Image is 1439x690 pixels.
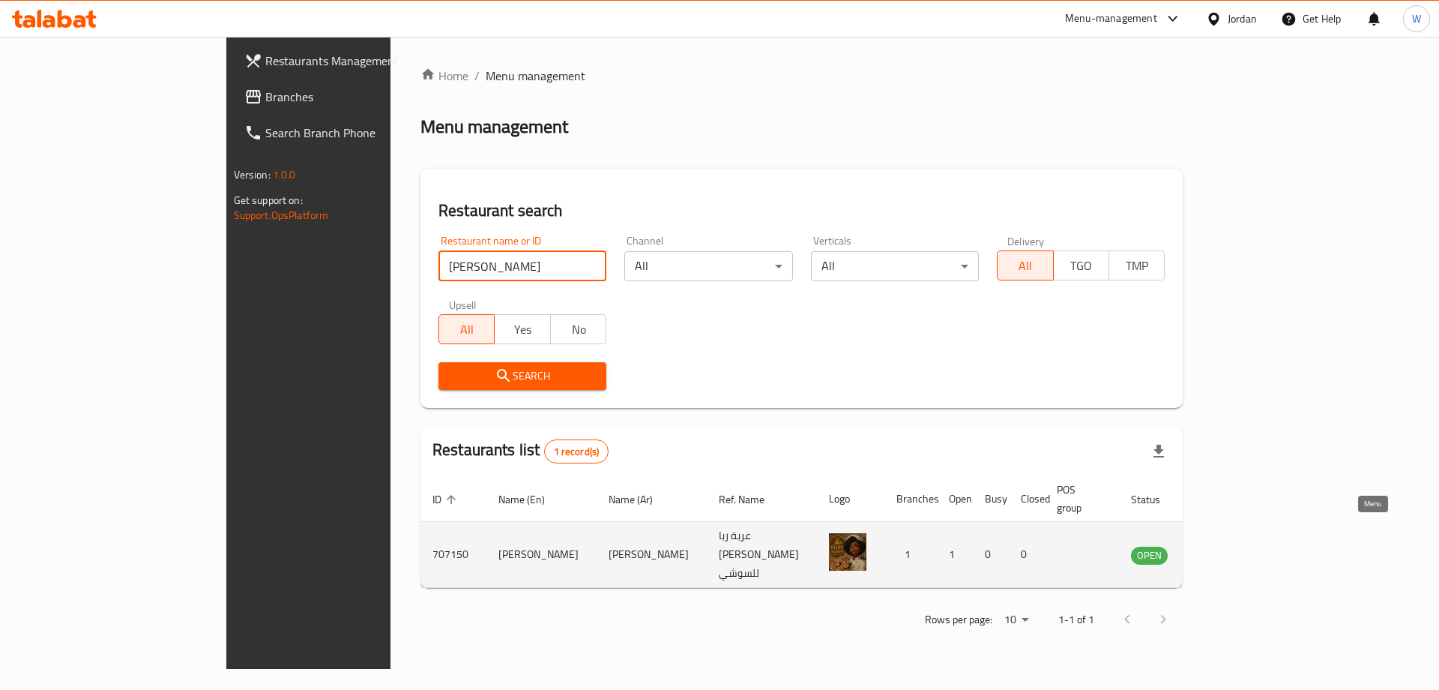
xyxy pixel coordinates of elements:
td: عربة ربا [PERSON_NAME] للسوشي [707,522,817,588]
img: RUBY SUSHI [829,533,866,571]
td: 0 [973,522,1009,588]
li: / [474,67,480,85]
span: Ref. Name [719,490,784,508]
td: 0 [1009,522,1045,588]
span: All [445,319,489,340]
div: Total records count [544,439,609,463]
th: Open [937,476,973,522]
td: 1 [937,522,973,588]
p: Rows per page: [925,610,992,629]
span: TGO [1060,255,1103,277]
span: No [557,319,600,340]
span: 1 record(s) [545,445,609,459]
span: POS group [1057,481,1101,517]
a: Support.OpsPlatform [234,205,329,225]
th: Logo [817,476,884,522]
span: ID [432,490,461,508]
span: Status [1131,490,1180,508]
span: Yes [501,319,544,340]
h2: Restaurants list [432,439,609,463]
span: Branches [265,88,455,106]
label: Upsell [449,299,477,310]
p: 1-1 of 1 [1058,610,1094,629]
table: enhanced table [420,476,1249,588]
button: All [997,250,1053,280]
td: 1 [884,522,937,588]
td: [PERSON_NAME] [486,522,597,588]
span: Restaurants Management [265,52,455,70]
span: Name (Ar) [609,490,672,508]
th: Busy [973,476,1009,522]
span: Get support on: [234,190,303,210]
a: Search Branch Phone [232,115,467,151]
span: Search Branch Phone [265,124,455,142]
span: Menu management [486,67,585,85]
span: TMP [1115,255,1159,277]
span: W [1412,10,1421,27]
div: All [624,251,792,281]
span: OPEN [1131,547,1168,564]
span: Name (En) [498,490,564,508]
span: 1.0.0 [273,165,296,184]
div: Rows per page: [998,609,1034,631]
button: All [438,314,495,344]
a: Restaurants Management [232,43,467,79]
button: No [550,314,606,344]
button: TGO [1053,250,1109,280]
div: All [811,251,979,281]
div: Jordan [1228,10,1257,27]
input: Search for restaurant name or ID.. [438,251,606,281]
span: Search [450,367,594,385]
button: Search [438,362,606,390]
th: Closed [1009,476,1045,522]
span: All [1004,255,1047,277]
div: Export file [1141,433,1177,469]
a: Branches [232,79,467,115]
th: Branches [884,476,937,522]
h2: Menu management [420,115,568,139]
button: TMP [1108,250,1165,280]
div: OPEN [1131,547,1168,565]
button: Yes [494,314,550,344]
td: [PERSON_NAME] [597,522,707,588]
label: Delivery [1007,235,1045,246]
span: Version: [234,165,271,184]
nav: breadcrumb [420,67,1183,85]
div: Menu-management [1065,10,1157,28]
h2: Restaurant search [438,199,1165,222]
